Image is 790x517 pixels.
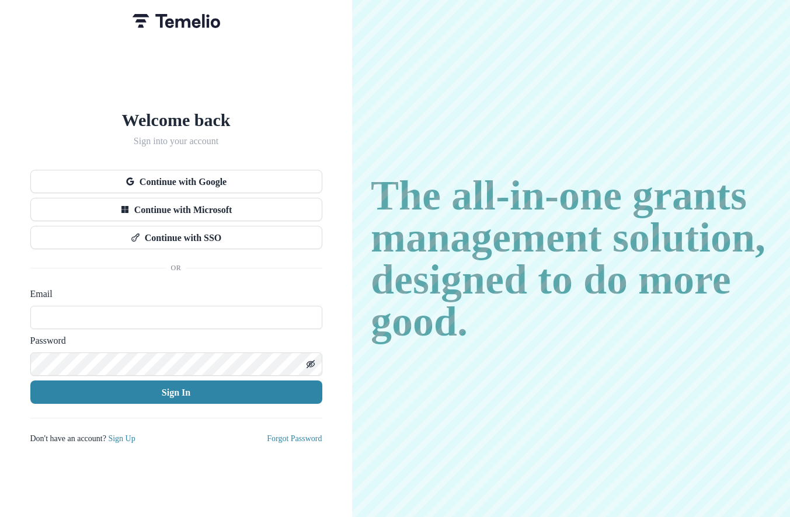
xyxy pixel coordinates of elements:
[301,355,320,373] button: Toggle password visibility
[30,432,162,445] p: Don't have an account?
[30,198,322,221] button: Continue with Microsoft
[133,14,220,28] img: Temelio
[254,434,322,443] a: Forgot Password
[30,334,315,348] label: Password
[130,434,162,443] a: Sign Up
[30,226,322,249] button: Continue with SSO
[30,170,322,193] button: Continue with Google
[30,110,322,131] h1: Welcome back
[30,287,315,301] label: Email
[30,135,322,146] h2: Sign into your account
[30,380,322,404] button: Sign In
